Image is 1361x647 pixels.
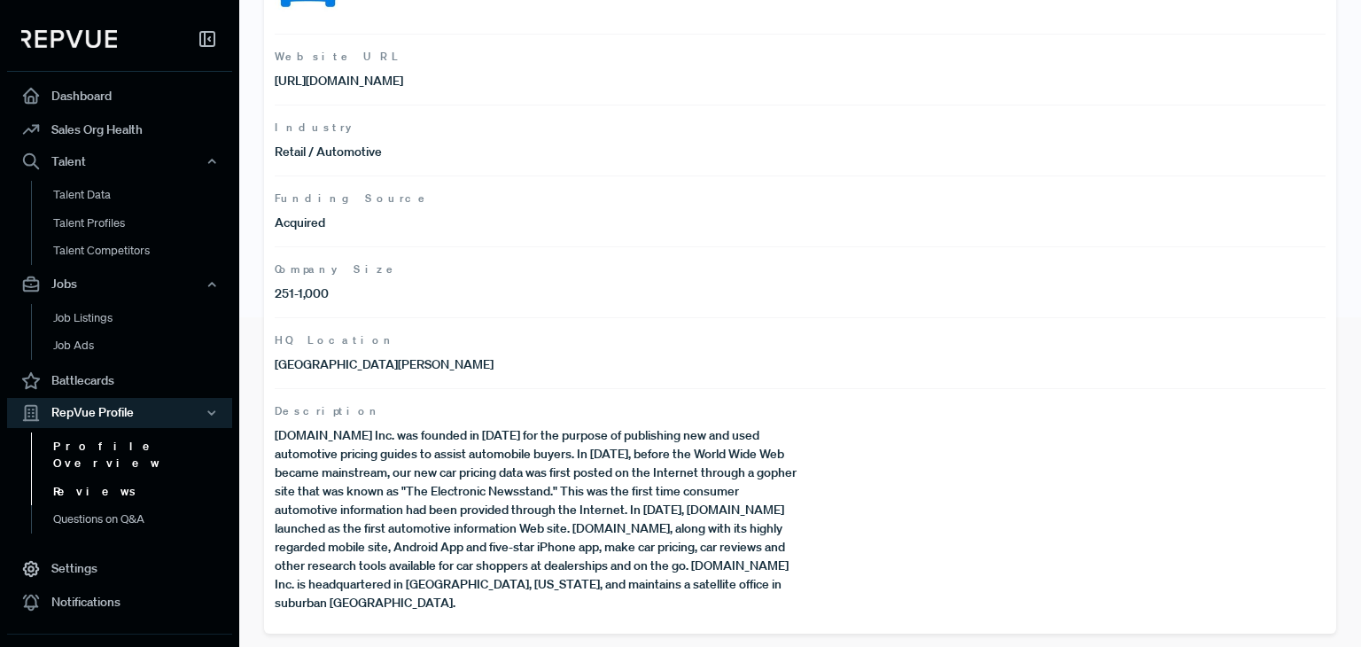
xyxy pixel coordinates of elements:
[7,552,232,586] a: Settings
[275,191,1326,207] span: Funding Source
[275,285,800,303] p: 251-1,000
[7,79,232,113] a: Dashboard
[31,331,256,360] a: Job Ads
[275,426,800,612] p: [DOMAIN_NAME] Inc. was founded in [DATE] for the purpose of publishing new and used automotive pr...
[31,478,256,506] a: Reviews
[21,30,117,48] img: RepVue
[275,214,800,232] p: Acquired
[7,398,232,428] button: RepVue Profile
[7,146,232,176] button: Talent
[7,364,232,398] a: Battlecards
[31,209,256,238] a: Talent Profiles
[31,505,256,534] a: Questions on Q&A
[31,181,256,209] a: Talent Data
[275,403,1326,419] span: Description
[275,355,800,374] p: [GEOGRAPHIC_DATA][PERSON_NAME]
[275,72,800,90] p: [URL][DOMAIN_NAME]
[275,261,1326,277] span: Company Size
[31,304,256,332] a: Job Listings
[31,433,256,478] a: Profile Overview
[7,586,232,620] a: Notifications
[275,332,1326,348] span: HQ Location
[275,120,1326,136] span: Industry
[31,237,256,265] a: Talent Competitors
[275,49,1326,65] span: Website URL
[7,269,232,300] button: Jobs
[275,143,800,161] p: Retail / Automotive
[7,113,232,146] a: Sales Org Health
